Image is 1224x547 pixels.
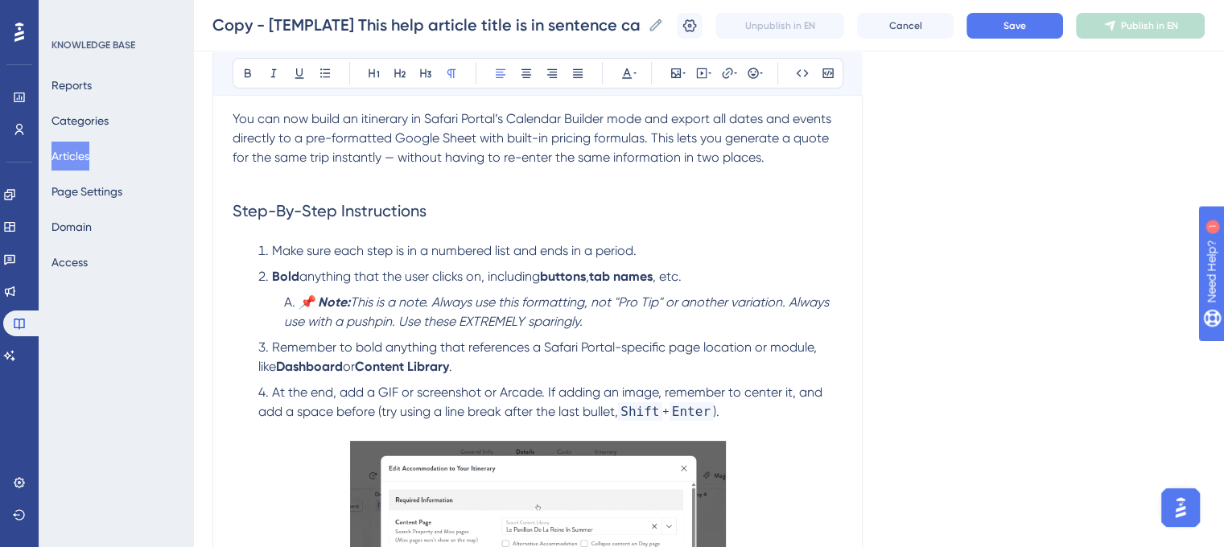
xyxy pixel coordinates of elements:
button: Access [52,248,88,277]
div: UG says… [13,277,309,329]
span: Step-By-Step Instructions [233,201,427,220]
span: Publish in EN [1121,19,1178,32]
button: Emoji picker [25,475,38,488]
strong: Dashboard [276,359,343,374]
div: UG says… [13,329,309,443]
div: I am minimizing this window, but please write back whenever you have further questions. Have a gr... [26,207,251,254]
button: Categories [52,106,109,135]
span: Great [152,376,175,399]
span: + [662,404,670,419]
button: Page Settings [52,177,122,206]
div: If you have any questions, please let me know! [13,112,264,162]
span: At the end, add a GIF or screenshot or Arcade. If adding an image, remember to center it, and add... [258,385,826,419]
div: [DATE] [13,175,309,197]
span: Terrible [39,376,61,399]
span: . [449,359,452,374]
span: , [586,269,589,284]
span: Need Help? [38,4,101,23]
span: Cancel [889,19,922,32]
button: Articles [52,142,89,171]
button: Cancel [857,13,954,39]
span: Make sure each step is in a numbered list and ends in a period. [272,243,637,258]
div: KNOWLEDGE BASE [52,39,135,51]
span: Enter [670,402,714,421]
div: Great! 🎉Thank you for your patience dear! 💙 [13,60,264,110]
span: You can now build an itinerary in Safari Portal’s Calendar Builder mode and export all dates and ... [233,111,835,165]
div: Diênifer says… [13,197,309,277]
span: , etc. [653,269,682,284]
em: This is a note. Always use this formatting, not "Pro Tip" or another variation. Always use with a... [284,294,832,329]
h1: UG [78,15,97,27]
div: Close [282,6,311,35]
div: Rate your conversation [30,346,221,365]
div: I am minimizing this window, but please write back whenever you have further questions. Have a gr... [13,197,264,264]
span: Save [1004,19,1026,32]
button: Save [966,13,1063,39]
button: Home [252,6,282,37]
iframe: UserGuiding AI Assistant Launcher [1156,483,1205,532]
div: Help Diênifer understand how they’re doing: [26,286,251,318]
input: Article Name [212,14,641,36]
button: Domain [52,212,92,241]
strong: tab names [589,269,653,284]
span: or [343,359,355,374]
span: OK [114,376,137,399]
button: Reports [52,71,92,100]
button: Send a message… [276,469,302,495]
button: Publish in EN [1076,13,1205,39]
span: Bad [76,376,99,399]
div: Diênifer says… [13,112,309,175]
button: Unpublish in EN [715,13,844,39]
button: Upload attachment [76,475,89,488]
img: Profile image for UG [46,9,72,35]
textarea: Message… [14,442,308,469]
span: anything that the user clicks on, including [299,269,540,284]
div: Diênifer says… [13,60,309,112]
div: If you have any questions, please let me know! [26,121,251,153]
span: Unpublish in EN [745,19,815,32]
div: Great! 🎉Thank you for your patience dear! 💙 [26,69,251,101]
span: Amazing [190,376,212,399]
strong: Content Library [355,359,449,374]
span: Remember to bold anything that references a Safari Portal-specific page location or module, like [258,339,820,374]
span: ). [713,404,719,419]
div: 1 [112,8,117,21]
button: go back [10,6,41,37]
strong: Bold [272,269,299,284]
button: Gif picker [51,475,64,488]
span: Shift [618,402,662,421]
div: Help Diênifer understand how they’re doing: [13,277,264,327]
strong: buttons [540,269,586,284]
strong: 📌 Note: [299,294,350,310]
